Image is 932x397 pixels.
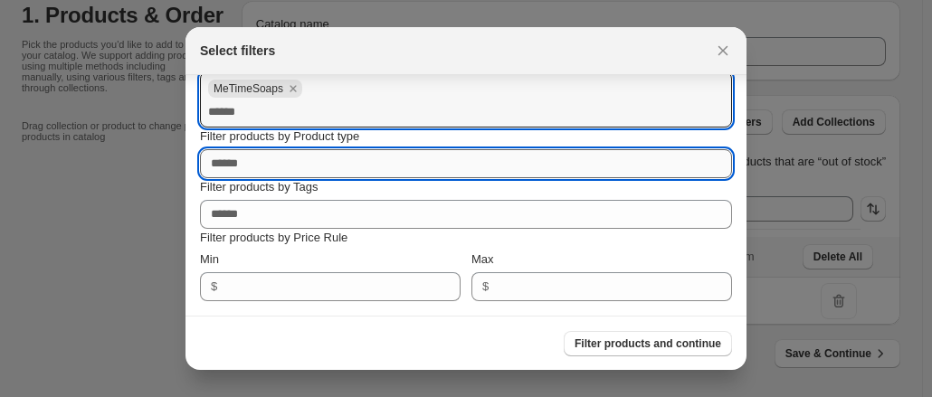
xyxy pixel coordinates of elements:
span: Filter products and continue [575,336,721,351]
span: Filter products by Tags [200,180,319,194]
p: Filter products by Price Rule [200,229,732,247]
span: $ [482,279,489,293]
span: MeTimeSoaps [214,82,283,95]
span: Filter products by Product type [200,129,359,143]
span: Max [471,252,494,266]
span: $ [211,279,217,293]
span: Min [200,252,219,266]
button: Filter products and continue [564,331,732,356]
h2: Select filters [200,42,275,60]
